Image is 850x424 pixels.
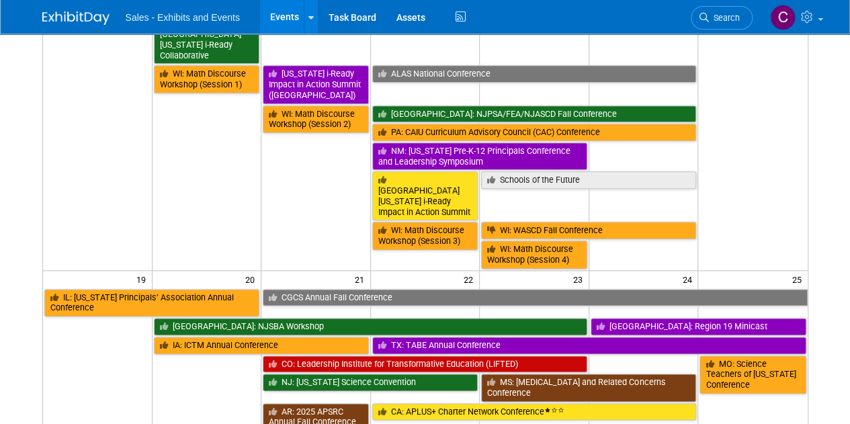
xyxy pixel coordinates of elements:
a: [GEOGRAPHIC_DATA]: NJPSA/FEA/NJASCD Fall Conference [372,105,697,123]
a: WI: Math Discourse Workshop (Session 4) [481,241,587,268]
a: [US_STATE] i-Ready Impact in Action Summit ([GEOGRAPHIC_DATA]) [263,65,369,103]
a: IL: [US_STATE] Principals’ Association Annual Conference [44,289,260,316]
a: WI: Math Discourse Workshop (Session 2) [263,105,369,133]
a: [GEOGRAPHIC_DATA]: NJSBA Workshop [154,318,587,335]
a: NC: [GEOGRAPHIC_DATA][US_STATE] i-Ready Collaborative [154,15,260,64]
a: CA: APLUS+ Charter Network Conference [372,403,697,421]
span: 23 [572,271,589,288]
a: PA: CAIU Curriculum Advisory Council (CAC) Conference [372,124,697,141]
span: Sales - Exhibits and Events [126,12,240,23]
a: WI: Math Discourse Workshop (Session 3) [372,222,478,249]
a: [GEOGRAPHIC_DATA]: Region 19 Minicast [591,318,806,335]
span: Search [709,13,740,23]
span: 24 [681,271,697,288]
a: IA: ICTM Annual Conference [154,337,369,354]
a: [GEOGRAPHIC_DATA][US_STATE] i-Ready Impact in Action Summit [372,171,478,220]
a: CO: Leadership Institute for Transformative Education (LIFTED) [263,355,587,373]
a: CGCS Annual Fall Conference [263,289,807,306]
a: ALAS National Conference [372,65,697,83]
a: MO: Science Teachers of [US_STATE] Conference [699,355,806,394]
a: WI: WASCD Fall Conference [481,222,696,239]
a: Schools of the Future [481,171,696,189]
a: Search [691,6,753,30]
a: WI: Math Discourse Workshop (Session 1) [154,65,260,93]
img: ExhibitDay [42,11,110,25]
img: Christine Lurz [770,5,796,30]
a: NM: [US_STATE] Pre-K-12 Principals Conference and Leadership Symposium [372,142,587,170]
span: 21 [353,271,370,288]
a: NJ: [US_STATE] Science Convention [263,374,478,391]
a: MS: [MEDICAL_DATA] and Related Concerns Conference [481,374,696,401]
span: 25 [791,271,808,288]
span: 22 [462,271,479,288]
span: 19 [135,271,152,288]
span: 20 [244,271,261,288]
a: TX: TABE Annual Conference [372,337,806,354]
